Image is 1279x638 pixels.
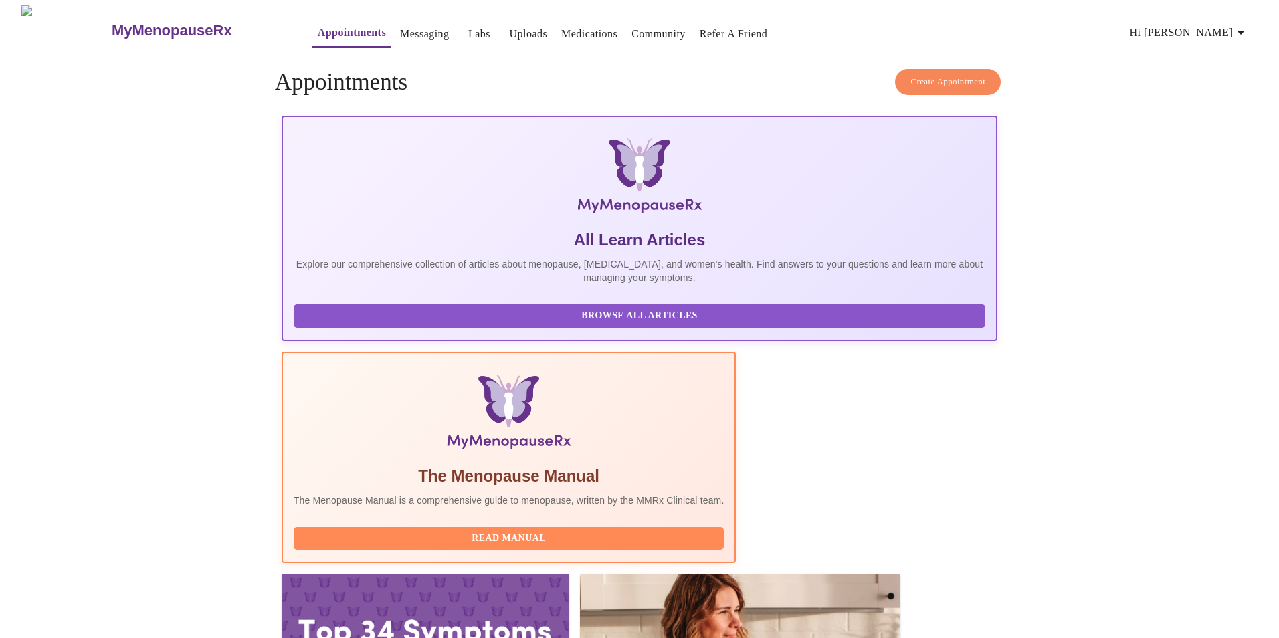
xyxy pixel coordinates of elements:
a: Refer a Friend [700,25,768,43]
a: Uploads [510,25,548,43]
a: Appointments [318,23,386,42]
a: Labs [468,25,490,43]
h3: MyMenopauseRx [112,22,232,39]
h5: All Learn Articles [294,229,985,251]
button: Community [626,21,691,47]
span: Browse All Articles [307,308,972,324]
button: Medications [556,21,623,47]
a: Browse All Articles [294,309,989,320]
a: MyMenopauseRx [110,7,285,54]
a: Messaging [400,25,449,43]
button: Refer a Friend [694,21,773,47]
button: Create Appointment [895,69,1001,95]
a: Read Manual [294,532,728,543]
span: Read Manual [307,530,711,547]
h5: The Menopause Manual [294,465,724,487]
button: Labs [458,21,501,47]
button: Messaging [395,21,454,47]
p: Explore our comprehensive collection of articles about menopause, [MEDICAL_DATA], and women's hea... [294,257,985,284]
h4: Appointments [275,69,1004,96]
p: The Menopause Manual is a comprehensive guide to menopause, written by the MMRx Clinical team. [294,494,724,507]
span: Create Appointment [910,74,985,90]
img: MyMenopauseRx Logo [21,5,110,56]
button: Hi [PERSON_NAME] [1124,19,1254,46]
button: Appointments [312,19,391,48]
button: Browse All Articles [294,304,985,328]
a: Community [631,25,686,43]
a: Medications [561,25,617,43]
button: Uploads [504,21,553,47]
button: Read Manual [294,527,724,550]
img: MyMenopauseRx Logo [401,138,878,219]
img: Menopause Manual [362,375,656,455]
span: Hi [PERSON_NAME] [1130,23,1249,42]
